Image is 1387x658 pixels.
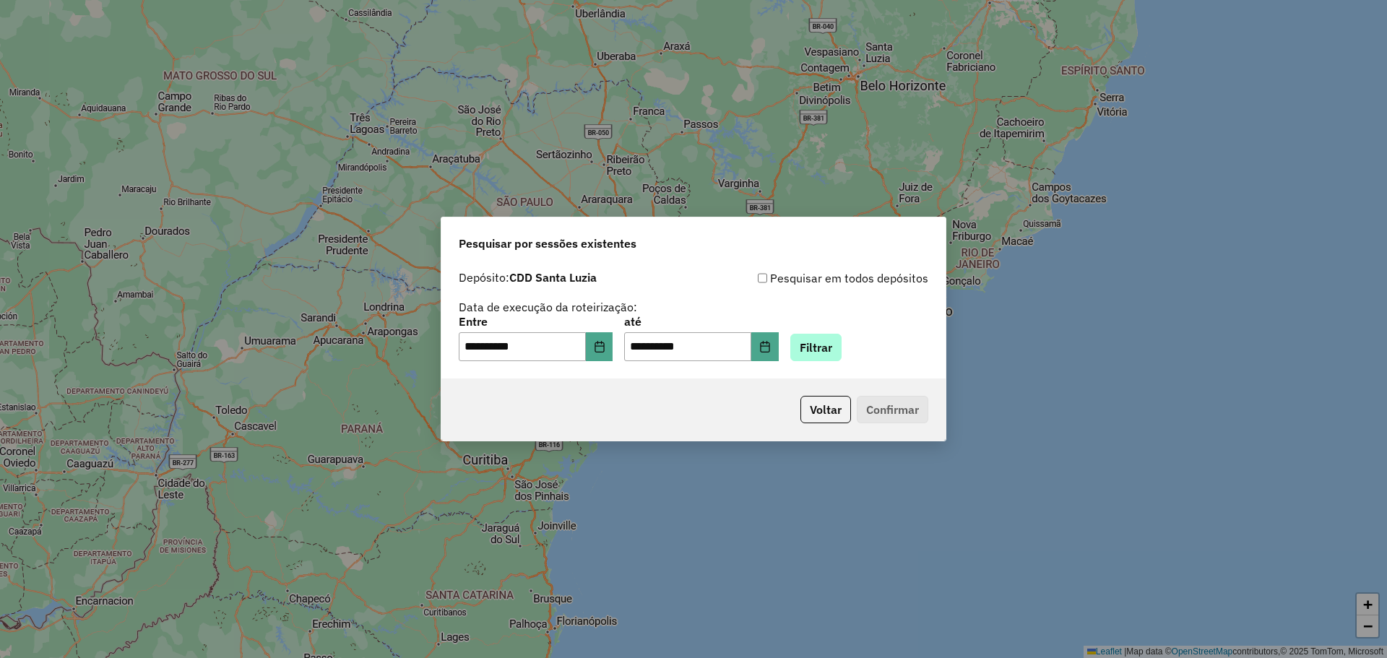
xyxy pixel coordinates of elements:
button: Filtrar [790,334,842,361]
label: Depósito: [459,269,597,286]
button: Choose Date [586,332,613,361]
div: Pesquisar em todos depósitos [693,269,928,287]
span: Pesquisar por sessões existentes [459,235,636,252]
label: Entre [459,313,613,330]
button: Choose Date [751,332,779,361]
button: Voltar [800,396,851,423]
label: Data de execução da roteirização: [459,298,637,316]
strong: CDD Santa Luzia [509,270,597,285]
label: até [624,313,778,330]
